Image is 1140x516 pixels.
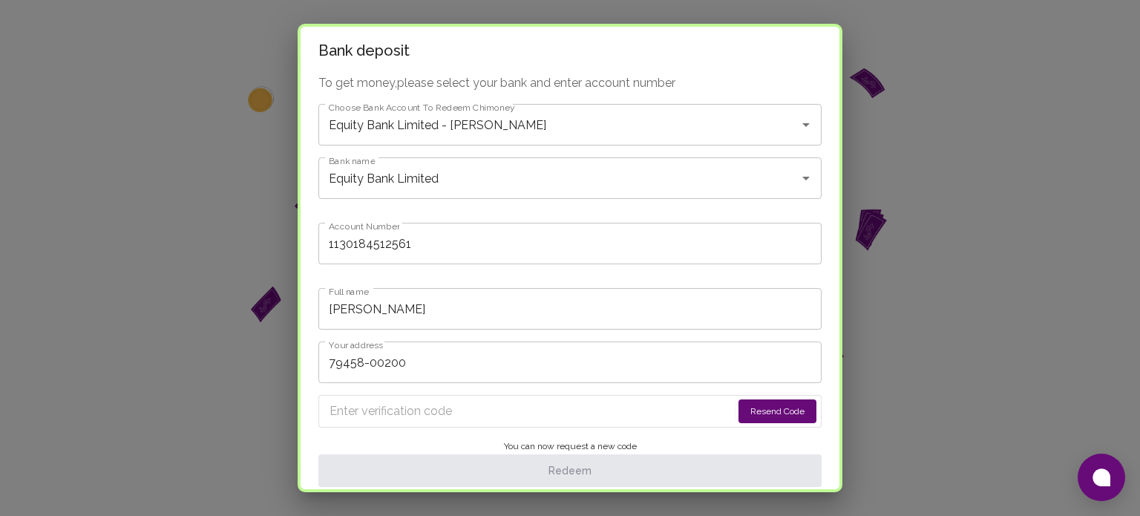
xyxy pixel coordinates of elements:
[1078,454,1125,501] button: Open chat window
[504,440,637,454] span: You can now request a new code
[301,27,839,74] h2: Bank deposit
[329,101,515,114] label: Choose Bank Account To Redeem Chimoney
[330,399,732,423] input: Enter verification code
[329,339,383,351] label: Your address
[318,454,822,487] button: Redeem
[329,220,399,232] label: Account Number
[329,285,369,298] label: Full name
[738,399,816,423] button: Resend Code
[796,168,816,189] button: Open
[796,114,816,135] button: Open
[329,154,375,167] label: Bank name
[318,74,822,92] p: To get money, please select your bank and enter account number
